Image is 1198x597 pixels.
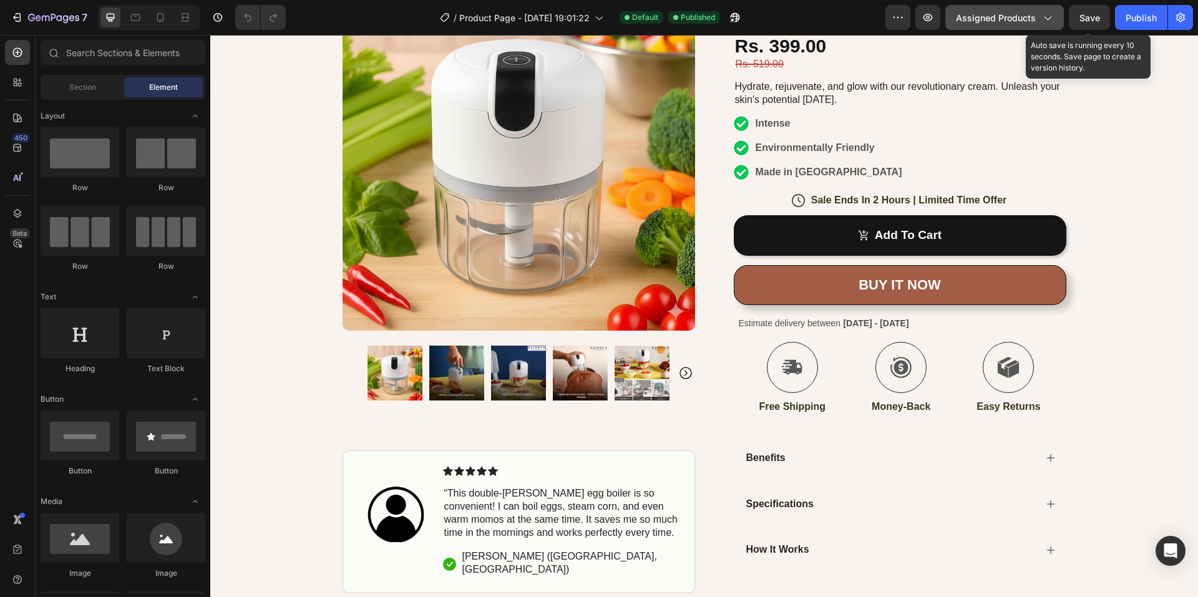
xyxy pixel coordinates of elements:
span: Layout [41,110,65,122]
div: Image [127,568,205,579]
iframe: Design area [210,35,1198,597]
p: “This double-[PERSON_NAME] egg boiler is so convenient! I can boil eggs, steam corn, and even war... [234,453,468,505]
span: Assigned Products [956,11,1036,24]
p: Made in [GEOGRAPHIC_DATA] [545,130,692,145]
p: How It Works [536,508,599,522]
div: Button [127,465,205,477]
button: Save [1069,5,1110,30]
span: Element [149,82,178,93]
span: Button [41,394,64,405]
button: Buy it now [524,230,856,270]
div: Beta [9,228,30,238]
button: Add to cart [524,180,856,221]
span: Toggle open [185,287,205,307]
span: Estimate delivery between [528,283,630,293]
div: Row [41,182,119,193]
p: Specifications [536,463,603,476]
div: Rs. 519.00 [524,24,856,35]
span: Media [41,496,62,507]
p: Benefits [536,417,575,430]
div: Add to cart [665,193,731,208]
span: Save [1079,12,1100,23]
p: Sale Ends In 2 Hours | Limited Time Offer [601,159,797,172]
div: Button [41,465,119,477]
div: 450 [12,133,30,143]
div: Text Block [127,363,205,374]
span: Section [69,82,96,93]
div: Buy it now [648,238,731,263]
p: Intense [545,81,692,96]
button: Carousel Next Arrow [468,331,483,346]
button: Publish [1115,5,1167,30]
p: 7 [82,10,87,25]
span: Toggle open [185,389,205,409]
span: Published [681,12,715,23]
span: [DATE] - [DATE] [633,283,698,293]
input: Search Sections & Elements [41,40,205,65]
span: Product Page - [DATE] 19:01:22 [459,11,590,24]
span: Text [41,291,56,303]
p: Money-Back [661,366,720,379]
span: Toggle open [185,106,205,126]
p: Environmentally Friendly [545,105,692,120]
img: gempages_584806951595016773-b7b21b05-bf1c-4072-868e-2b99a367be0b.png [148,452,223,508]
p: Easy Returns [766,366,830,379]
div: Open Intercom Messenger [1156,536,1186,566]
p: Free Shipping [548,366,615,379]
div: Publish [1126,11,1157,24]
div: Row [127,261,205,272]
span: Toggle open [185,492,205,512]
p: Hydrate, rejuvenate, and glow with our revolutionary cream. Unleash your skin's potential [DATE]. [525,46,855,72]
span: / [454,11,457,24]
p: [PERSON_NAME] ([GEOGRAPHIC_DATA], [GEOGRAPHIC_DATA]) [252,516,468,542]
button: Assigned Products [945,5,1064,30]
span: Default [632,12,658,23]
button: 7 [5,5,93,30]
div: Row [41,261,119,272]
div: Image [41,568,119,579]
div: Heading [41,363,119,374]
div: Undo/Redo [235,5,286,30]
div: Row [127,182,205,193]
